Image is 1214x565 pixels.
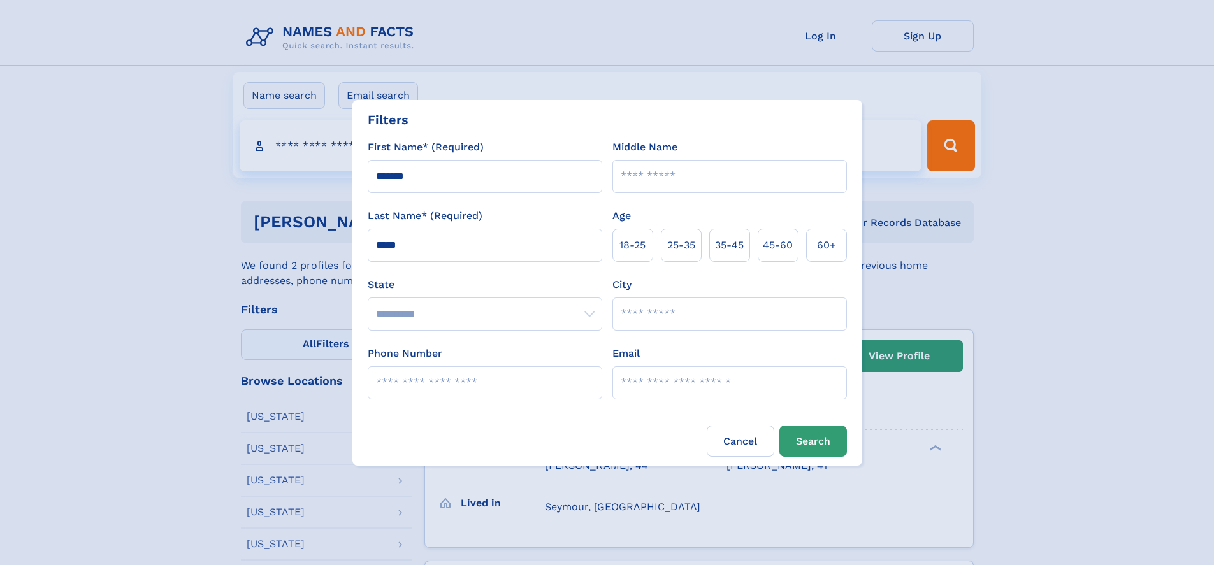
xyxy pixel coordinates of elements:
[368,208,482,224] label: Last Name* (Required)
[779,426,847,457] button: Search
[368,346,442,361] label: Phone Number
[715,238,744,253] span: 35‑45
[368,110,408,129] div: Filters
[612,346,640,361] label: Email
[612,208,631,224] label: Age
[619,238,646,253] span: 18‑25
[612,277,632,292] label: City
[707,426,774,457] label: Cancel
[612,139,677,155] label: Middle Name
[368,277,602,292] label: State
[763,238,793,253] span: 45‑60
[368,139,484,155] label: First Name* (Required)
[817,238,836,253] span: 60+
[667,238,695,253] span: 25‑35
